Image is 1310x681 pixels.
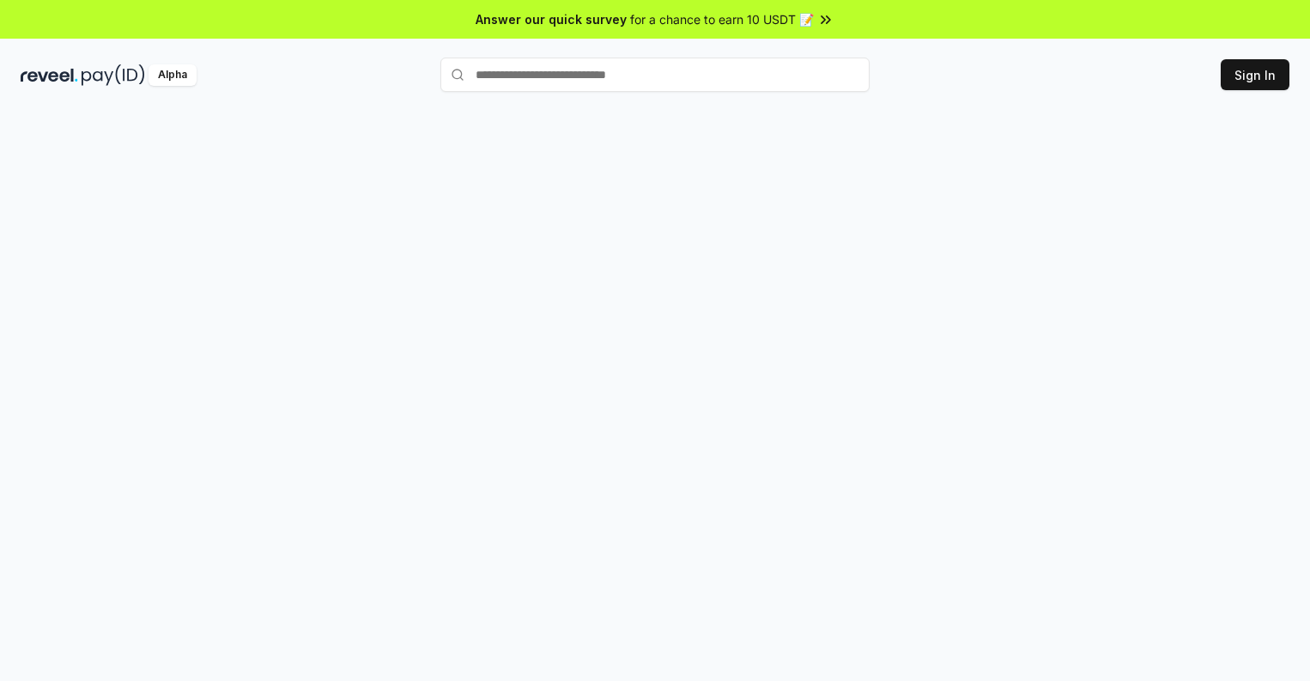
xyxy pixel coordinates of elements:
[149,64,197,86] div: Alpha
[21,64,78,86] img: reveel_dark
[1221,59,1289,90] button: Sign In
[82,64,145,86] img: pay_id
[630,10,814,28] span: for a chance to earn 10 USDT 📝
[476,10,627,28] span: Answer our quick survey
